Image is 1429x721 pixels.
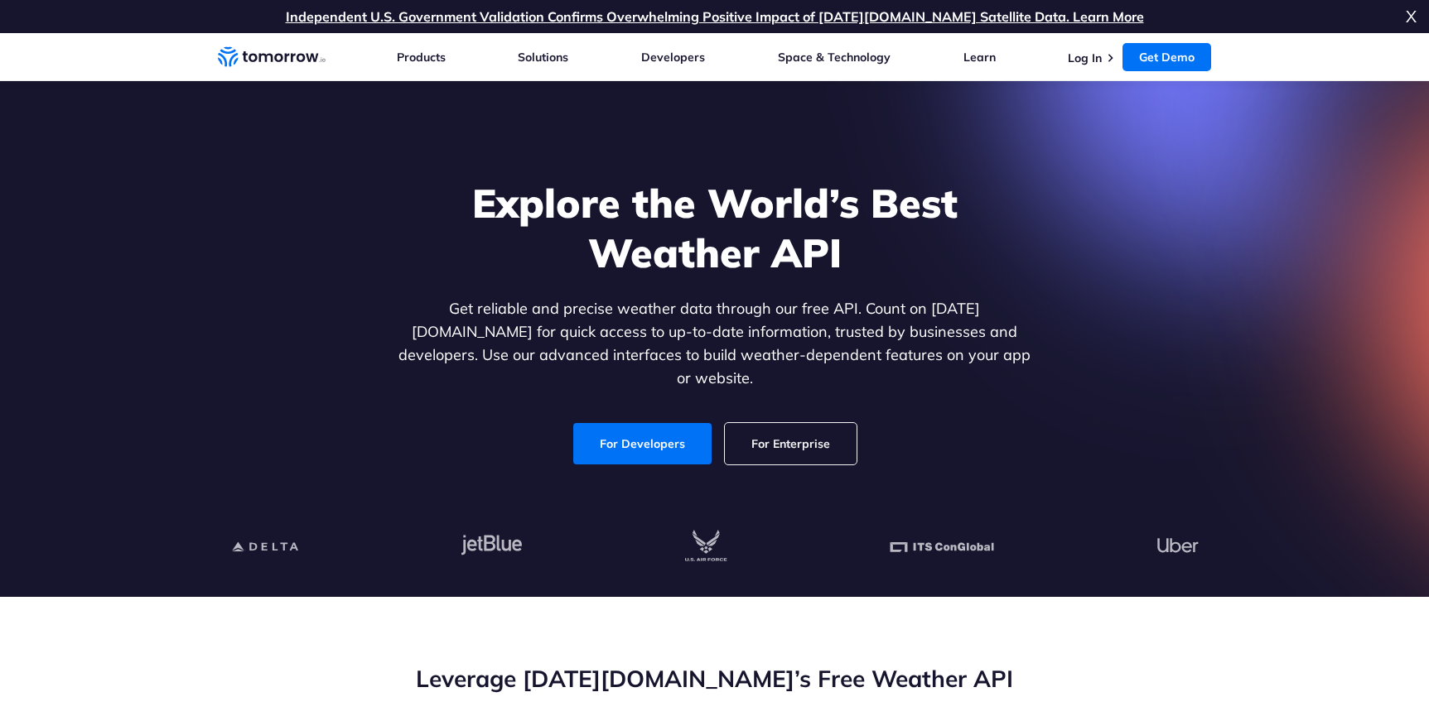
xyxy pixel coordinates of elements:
[397,50,446,65] a: Products
[725,423,857,464] a: For Enterprise
[778,50,891,65] a: Space & Technology
[1068,50,1102,65] a: Log In
[286,8,1144,25] a: Independent U.S. Government Validation Confirms Overwhelming Positive Impact of [DATE][DOMAIN_NAM...
[573,423,712,464] a: For Developers
[641,50,705,65] a: Developers
[218,45,326,70] a: Home link
[1122,43,1211,71] a: Get Demo
[395,178,1035,277] h1: Explore the World’s Best Weather API
[963,50,996,65] a: Learn
[518,50,568,65] a: Solutions
[395,297,1035,390] p: Get reliable and precise weather data through our free API. Count on [DATE][DOMAIN_NAME] for quic...
[218,663,1212,695] h2: Leverage [DATE][DOMAIN_NAME]’s Free Weather API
